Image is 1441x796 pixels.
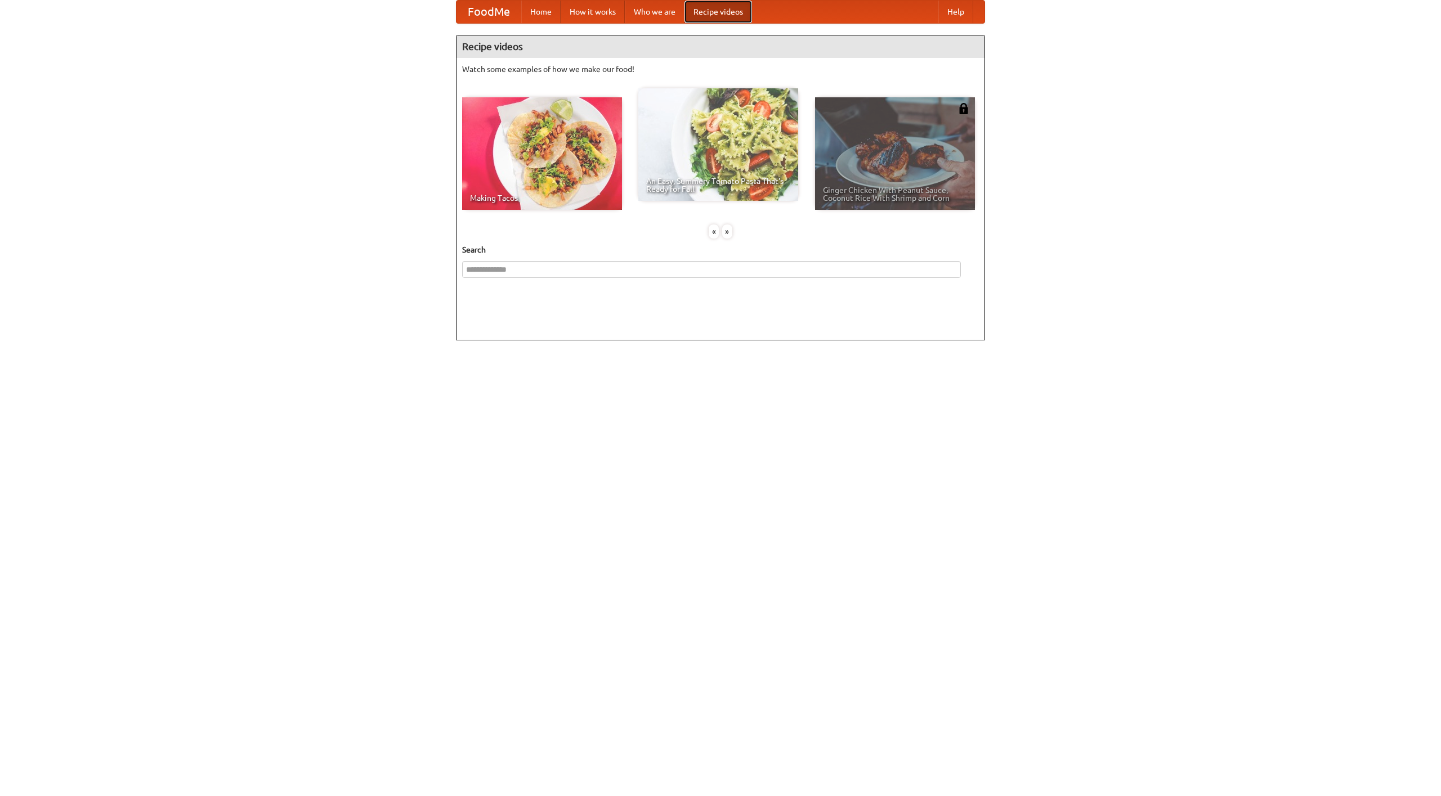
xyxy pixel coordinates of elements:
a: Help [938,1,973,23]
a: How it works [561,1,625,23]
a: Recipe videos [684,1,752,23]
a: Home [521,1,561,23]
img: 483408.png [958,103,969,114]
div: « [709,224,719,239]
a: An Easy, Summery Tomato Pasta That's Ready for Fall [638,88,798,201]
p: Watch some examples of how we make our food! [462,64,979,75]
a: Making Tacos [462,97,622,210]
span: Making Tacos [470,194,614,202]
a: FoodMe [457,1,521,23]
h5: Search [462,244,979,255]
h4: Recipe videos [457,35,984,58]
span: An Easy, Summery Tomato Pasta That's Ready for Fall [646,177,790,193]
a: Who we are [625,1,684,23]
div: » [722,224,732,239]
